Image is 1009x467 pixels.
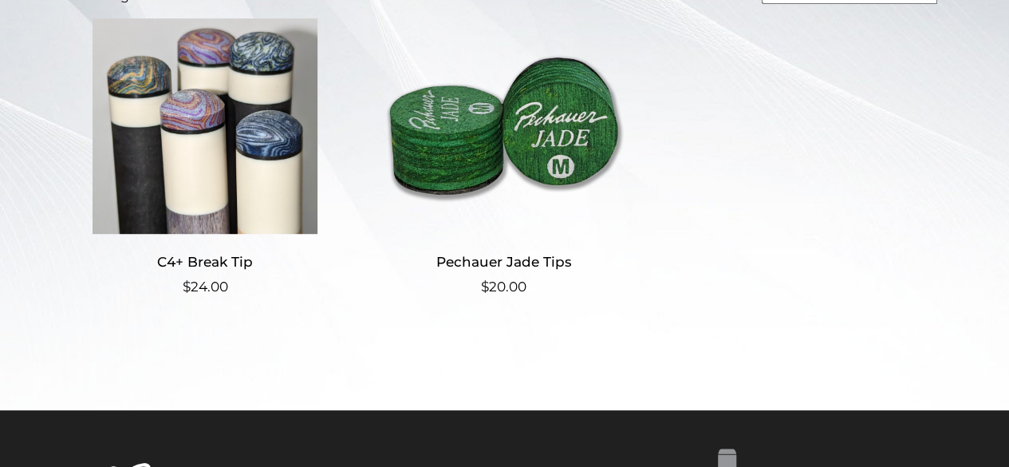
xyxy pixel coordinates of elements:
[481,279,526,295] bdi: 20.00
[481,279,489,295] span: $
[73,18,338,297] a: C4+ Break Tip $24.00
[183,279,191,295] span: $
[183,279,228,295] bdi: 24.00
[73,247,338,276] h2: C4+ Break Tip
[371,18,637,234] img: Pechauer Jade Tips
[73,18,338,234] img: C4+ Break Tip
[371,18,637,297] a: Pechauer Jade Tips $20.00
[371,247,637,276] h2: Pechauer Jade Tips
